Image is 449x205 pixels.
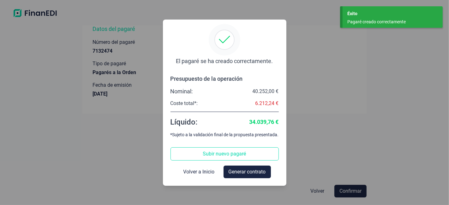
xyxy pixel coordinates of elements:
div: Pagaré creado correctamente [347,19,433,25]
span: Generar contrato [229,168,266,176]
div: Presupuesto de la operación [171,75,279,83]
div: Éxito [347,10,438,17]
button: Generar contrato [224,166,271,178]
div: *Sujeto a la validación final de la propuesta presentada. [171,132,279,137]
div: 40.252,00 € [253,88,279,95]
div: Nominal: [171,88,193,95]
div: Coste total*: [171,100,198,107]
span: Volver a Inicio [183,168,215,176]
div: El pagaré se ha creado correctamente. [176,57,273,65]
div: 34.039,76 € [249,118,279,126]
button: Volver a Inicio [178,166,220,178]
span: Subir nuevo pagaré [203,150,246,158]
div: 6.212,24 € [255,100,279,107]
div: Líquido: [171,117,198,127]
button: Subir nuevo pagaré [171,147,279,161]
